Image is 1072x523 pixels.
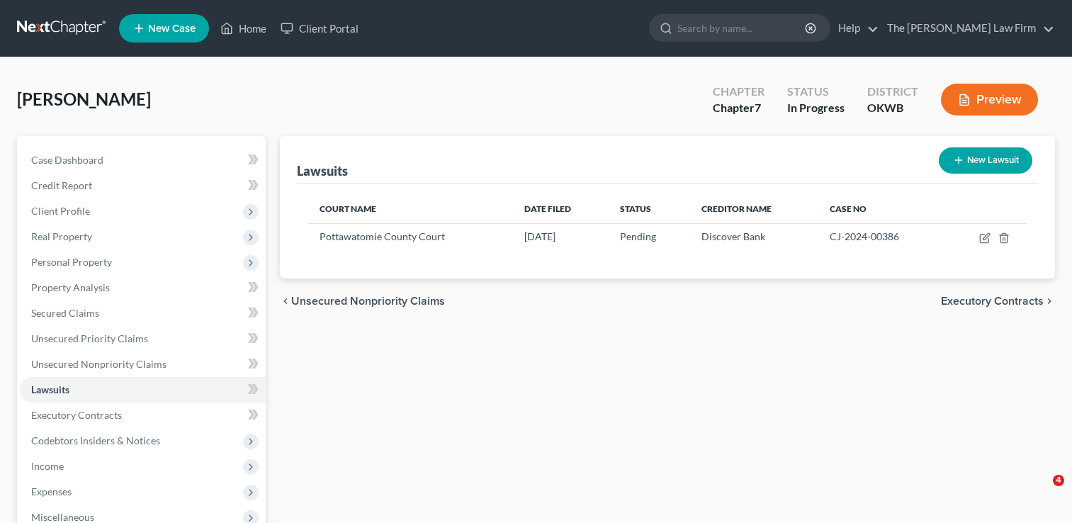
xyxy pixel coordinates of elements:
[941,296,1055,307] button: Executory Contracts chevron_right
[320,203,376,214] span: Court Name
[20,173,266,198] a: Credit Report
[755,101,761,114] span: 7
[524,230,555,242] span: [DATE]
[20,275,266,300] a: Property Analysis
[20,377,266,403] a: Lawsuits
[701,203,772,214] span: Creditor Name
[20,300,266,326] a: Secured Claims
[941,296,1044,307] span: Executory Contracts
[20,147,266,173] a: Case Dashboard
[213,16,273,41] a: Home
[939,147,1032,174] button: New Lawsuit
[297,162,348,179] div: Lawsuits
[941,84,1038,116] button: Preview
[1024,475,1058,509] iframe: Intercom live chat
[31,383,69,395] span: Lawsuits
[524,203,571,214] span: Date Filed
[280,296,291,307] i: chevron_left
[31,485,72,497] span: Expenses
[31,256,112,268] span: Personal Property
[713,100,764,116] div: Chapter
[31,230,92,242] span: Real Property
[867,100,918,116] div: OKWB
[280,296,445,307] button: chevron_left Unsecured Nonpriority Claims
[830,203,867,214] span: Case No
[831,16,879,41] a: Help
[787,84,845,100] div: Status
[31,409,122,421] span: Executory Contracts
[830,230,899,242] span: CJ-2024-00386
[31,511,94,523] span: Miscellaneous
[31,460,64,472] span: Income
[31,281,110,293] span: Property Analysis
[620,203,651,214] span: Status
[31,358,167,370] span: Unsecured Nonpriority Claims
[17,89,151,109] span: [PERSON_NAME]
[787,100,845,116] div: In Progress
[713,84,764,100] div: Chapter
[880,16,1054,41] a: The [PERSON_NAME] Law Firm
[620,230,656,242] span: Pending
[20,403,266,428] a: Executory Contracts
[31,154,103,166] span: Case Dashboard
[867,84,918,100] div: District
[31,179,92,191] span: Credit Report
[273,16,366,41] a: Client Portal
[1053,475,1064,486] span: 4
[291,296,445,307] span: Unsecured Nonpriority Claims
[1044,296,1055,307] i: chevron_right
[701,230,765,242] span: Discover Bank
[20,352,266,377] a: Unsecured Nonpriority Claims
[31,434,160,446] span: Codebtors Insiders & Notices
[320,230,445,242] span: Pottawatomie County Court
[31,205,90,217] span: Client Profile
[31,332,148,344] span: Unsecured Priority Claims
[31,307,99,319] span: Secured Claims
[677,15,807,41] input: Search by name...
[20,326,266,352] a: Unsecured Priority Claims
[148,23,196,34] span: New Case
